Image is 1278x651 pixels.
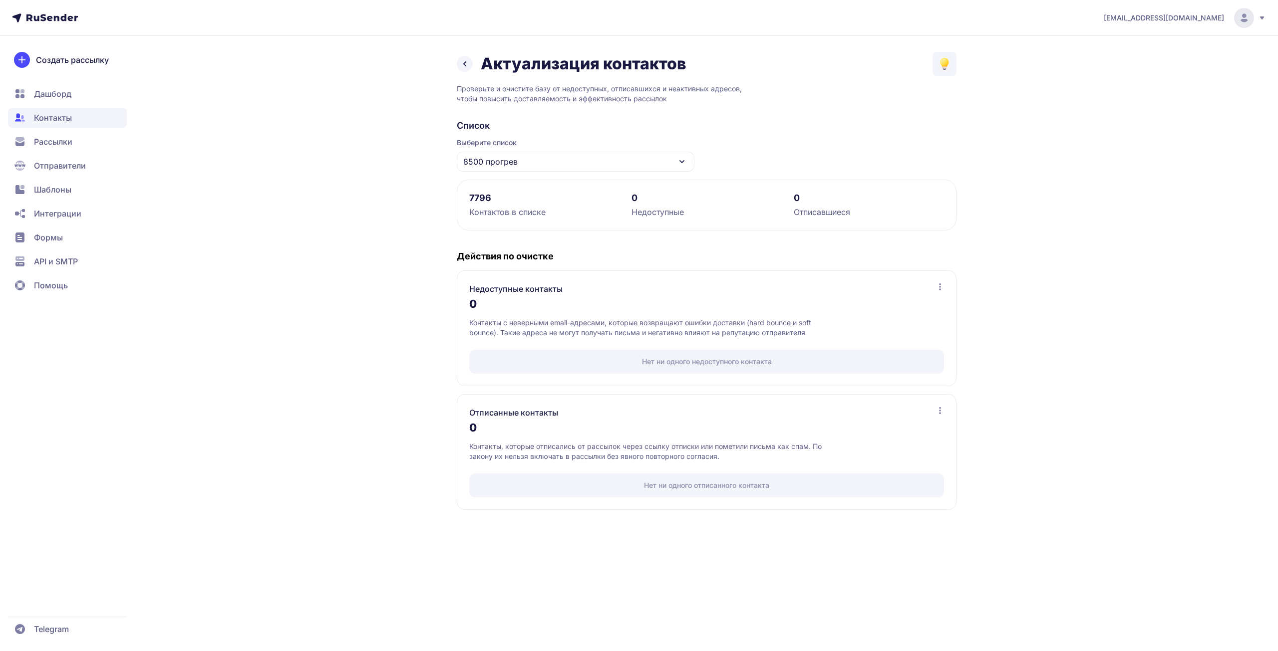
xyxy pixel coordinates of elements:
h4: Действия по очистке [457,250,957,262]
span: Дашборд [34,88,71,100]
div: Нет ни одного отписанного контакта [469,473,944,497]
div: 0 [469,419,944,441]
div: 0 [469,295,944,318]
span: Telegram [34,623,69,635]
a: Telegram [8,619,127,639]
div: Контактов в списке [469,206,620,218]
span: Интеграции [34,208,81,219]
p: Проверьте и очистите базу от недоступных, отписавшихся и неактивных адресов, чтобы повысить доста... [457,84,957,104]
span: API и SMTP [34,255,78,267]
div: Недоступные [632,206,782,218]
h2: Список [457,120,957,132]
h3: Недоступные контакты [469,283,563,295]
div: Отписавшиеся [794,206,944,218]
span: 8500 прогрев [463,156,518,168]
span: Контакты [34,112,72,124]
span: Создать рассылку [36,54,109,66]
h1: Актуализация контактов [481,54,686,74]
span: Помощь [34,279,68,291]
div: 0 [794,192,944,204]
span: Рассылки [34,136,72,148]
div: 0 [632,192,782,204]
p: Контакты, которые отписались от рассылок через ссылку отписки или пометили письма как спам. По за... [469,441,841,461]
div: 7796 [469,192,620,204]
span: Формы [34,231,63,243]
span: Выберите список [457,138,694,148]
span: Шаблоны [34,184,71,196]
span: [EMAIL_ADDRESS][DOMAIN_NAME] [1104,13,1224,23]
div: Нет ни одного недоступного контакта [469,350,944,374]
h3: Отписанные контакты [469,407,558,419]
p: Контакты с неверными email-адресами, которые возвращают ошибки доставки (hard bounce и soft bounc... [469,318,841,338]
span: Отправители [34,160,86,172]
